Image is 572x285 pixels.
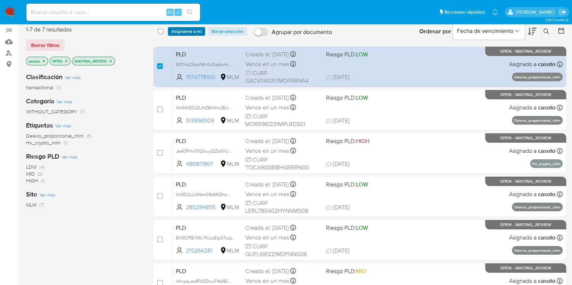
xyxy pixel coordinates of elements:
span: 3.157.1-hotfix-5 [545,17,568,23]
p: carlos.soto@mercadolibre.com.mx [516,9,556,16]
input: Buscar usuario o caso... [26,8,200,17]
span: s [177,9,179,16]
button: search-icon [182,7,197,17]
span: Alt [167,9,173,16]
span: Accesos rápidos [444,8,485,16]
a: Notificaciones [492,9,498,15]
a: Salir [559,8,567,16]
